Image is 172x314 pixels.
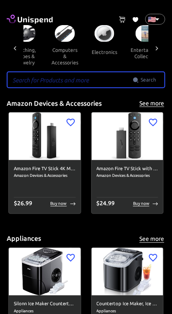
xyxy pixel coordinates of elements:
img: Silonn Ice Maker Countertop, 9 Cubes Ready in 6 Mins, 26lbs in 24Hrs, Self-Cleaning Ice Machine w... [9,248,81,296]
p: 🇺🇸 [148,14,152,24]
span: $ 26.99 [14,200,32,207]
span: Amazon Devices & Accessories [97,172,159,179]
h6: Countertop Ice Maker, Ice Maker Machine 6 Mins 9 Bullet Ice, 26.5lbs/24Hrs, Portable Ice Maker Ma... [97,301,159,308]
span: Search [141,76,156,84]
span: $ 24.99 [97,200,115,207]
img: Amazon Fire TV Stick 4K Max streaming device, Wi-Fi 6, Alexa Voice Remote (includes TV controls) ... [9,112,81,160]
input: Search for Products and more [7,71,133,88]
h5: Appliances [7,235,41,243]
p: Buy now [133,201,149,207]
div: 🇺🇸 [145,14,165,25]
button: See more [139,98,165,109]
img: Clothing, Shoes & Jewelry [17,25,36,42]
button: electronics [85,42,124,62]
button: entertainment collectibles [124,42,171,64]
h6: Amazon Fire TV Stick with Alexa Voice Remote (includes TV controls), free &amp; live TV without c... [97,165,159,173]
button: computers & accessories [45,42,85,71]
img: Electronics [95,25,114,42]
p: Buy now [51,201,67,207]
img: Computers & Accessories [55,25,75,42]
img: Entertainment Collectibles [136,25,159,42]
h6: Amazon Fire TV Stick 4K Max streaming device, Wi-Fi 6, Alexa Voice Remote (includes TV controls) [14,165,76,173]
h6: Silonn Ice Maker Countertop, 9 Cubes Ready in 6 Mins, 26lbs in 24Hrs, Self-Cleaning Ice Machine w... [14,301,76,308]
h5: Amazon Devices & Accessories [7,99,102,108]
img: Amazon Fire TV Stick with Alexa Voice Remote (includes TV controls), free &amp; live TV without c... [92,112,164,160]
button: clothing, shoes & jewelry [7,42,45,71]
img: Countertop Ice Maker, Ice Maker Machine 6 Mins 9 Bullet Ice, 26.5lbs/24Hrs, Portable Ice Maker Ma... [92,248,164,296]
button: See more [139,234,165,245]
span: Amazon Devices & Accessories [14,172,76,179]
